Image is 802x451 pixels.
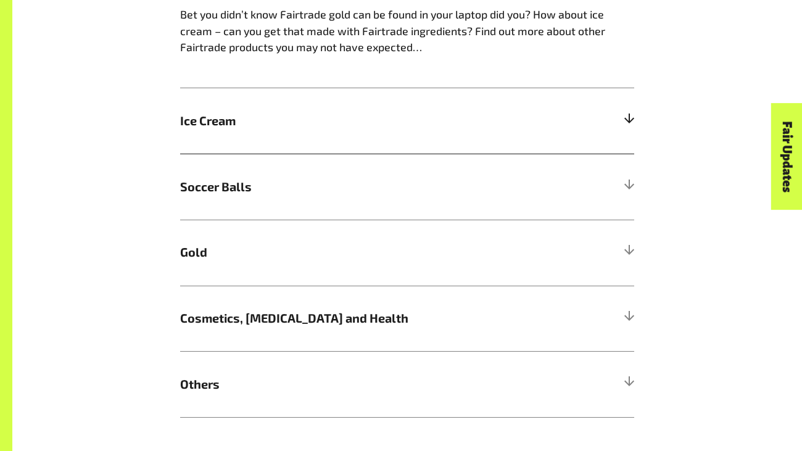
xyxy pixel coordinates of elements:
span: Soccer Balls [180,178,521,196]
span: Bet you didn’t know Fairtrade gold can be found in your laptop did you? How about ice cream – can... [180,7,605,54]
span: Others [180,375,521,394]
span: Ice Cream [180,112,521,130]
span: Cosmetics, [MEDICAL_DATA] and Health [180,309,521,328]
span: Gold [180,243,521,262]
